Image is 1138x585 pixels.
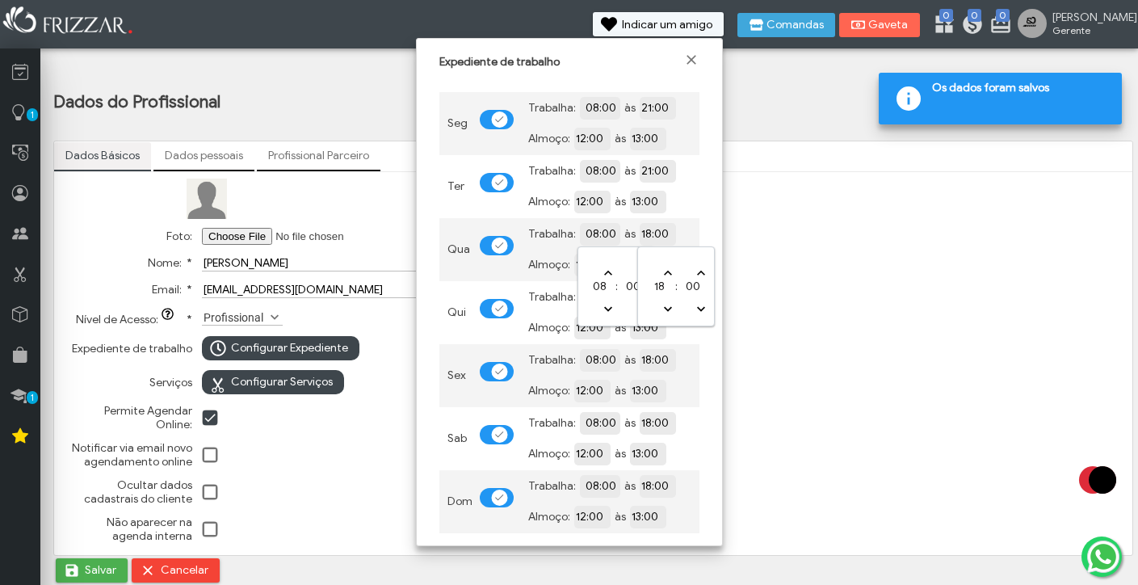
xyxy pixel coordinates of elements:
button: Configurar Expediente [202,336,359,360]
span: 18 [654,280,665,293]
span: Trabalha: [528,101,576,115]
span: 00 [626,280,640,293]
label: Permite Agendar Online: [71,404,192,431]
span: Almoço: [528,384,570,398]
span: Comandas [766,19,824,31]
button: Salvar [56,558,128,583]
span: Indicar um amigo [622,19,712,31]
span: Almoço: [528,510,570,524]
span: 0 [968,9,981,22]
span: 00 [686,280,700,293]
td: Sab [439,407,472,470]
span: Configurar Serviços [231,370,333,394]
label: Profissional [202,309,268,325]
span: Trabalha: [528,227,576,241]
td: Qui [439,281,472,344]
span: Expediente de trabalho [439,55,560,69]
button: Comandas [737,13,835,37]
span: Cancelar [161,558,208,583]
span: Gaveta [868,19,909,31]
td: Sex [439,344,472,407]
a: Fechar [683,52,699,68]
a: Profissional Parceiro [257,142,380,170]
button: Nível de Acesso:* [158,308,181,324]
a: 0 [933,13,949,39]
a: Dados Básicos [54,142,151,170]
button: Configurar Serviços [202,370,344,394]
span: Trabalha: [528,290,576,304]
button: Gaveta [839,13,920,37]
a: 0 [961,13,977,39]
span: : [675,280,678,293]
span: Configurar Expediente [231,336,348,360]
span: : [615,280,618,293]
a: 0 [989,13,1006,39]
span: Trabalha: [528,353,576,367]
span: 1 [27,108,38,121]
img: whatsapp.png [1084,537,1123,576]
td: Dom [439,470,472,533]
label: Notificar via email novo agendamento online [71,441,192,469]
td: Seg [439,92,472,155]
button: Cancelar [132,558,220,583]
label: Serviços [149,376,192,389]
span: Gerente [1052,24,1125,36]
span: Almoço: [528,195,570,208]
label: Expediente de trabalho [72,342,192,356]
span: Trabalha: [528,164,576,178]
span: 0 [996,9,1010,22]
label: Nível de Acesso: [76,313,192,326]
span: Almoço: [528,447,570,461]
td: Ter [439,155,472,218]
span: Os dados foram salvos [932,81,1110,100]
label: Foto: [166,229,192,243]
label: Nome: [148,256,192,270]
span: Salvar [85,558,116,583]
span: 1 [27,391,38,404]
label: Ocultar dados cadastrais do cliente [71,478,192,506]
span: Almoço: [528,321,570,335]
button: Indicar um amigo [593,12,724,36]
img: loading3.gif [1057,440,1138,520]
label: Email: [152,283,192,297]
span: Almoço: [528,132,570,145]
span: Almoço: [528,258,570,271]
span: 08 [593,280,607,293]
span: [PERSON_NAME] [1052,11,1125,24]
span: 0 [939,9,953,22]
a: Dados pessoais [153,142,254,170]
label: Não aparecer na agenda interna [71,516,192,543]
td: Qua [439,218,472,281]
span: Trabalha: [528,416,576,430]
h2: Dados do Profissional [53,91,1133,112]
a: [PERSON_NAME] Gerente [1018,9,1130,41]
span: Trabalha: [528,479,576,493]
